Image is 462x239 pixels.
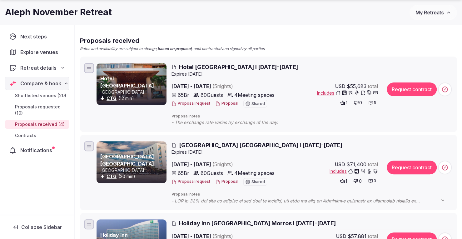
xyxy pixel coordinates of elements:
[100,95,165,102] div: (12 min)
[415,9,444,16] span: My Retreats
[21,224,62,230] span: Collapse Sidebar
[212,161,233,167] span: ( 5 night s )
[410,5,457,20] button: My Retreats
[368,82,378,90] span: total
[171,114,453,119] span: Proposal notes
[171,192,453,197] span: Proposal notes
[178,169,189,177] span: 65 Br
[5,220,69,234] button: Collapse Sidebar
[335,82,345,90] span: USD
[179,219,336,227] span: Holiday Inn [GEOGRAPHIC_DATA] Morros I [DATE]-[DATE]
[179,63,298,71] span: Hotel [GEOGRAPHIC_DATA] I [DATE]-[DATE]
[346,100,347,106] span: 1
[368,161,378,168] span: total
[100,75,154,88] a: Hotel [GEOGRAPHIC_DATA]
[20,33,49,40] span: Next steps
[330,168,378,174] button: Includes
[5,46,69,59] a: Explore venues
[347,82,366,90] span: $55,683
[20,64,57,72] span: Retreat details
[351,177,364,185] button: 0
[201,169,223,177] span: 80 Guests
[107,96,117,101] a: CTG
[107,95,117,102] button: CTG
[5,131,69,140] a: Contracts
[171,179,210,184] button: Proposal request
[15,92,66,99] span: Shortlisted venues (20)
[359,178,362,184] span: 0
[171,119,291,126] span: - The exchange rate varies by exchange of the day.
[20,147,55,154] span: Notifications
[178,91,189,99] span: 65 Br
[338,177,349,185] button: 1
[338,98,349,107] button: 1
[80,36,265,45] h2: Proposals received
[374,100,376,106] span: 5
[201,91,223,99] span: 80 Guests
[387,161,437,174] button: Request contract
[5,102,69,117] a: Proposals requested (10)
[212,83,233,89] span: ( 5 night s )
[15,132,36,139] span: Contracts
[100,89,165,95] p: [GEOGRAPHIC_DATA]
[171,71,453,77] div: Expire s [DATE]
[335,161,345,168] span: USD
[171,198,451,204] span: - LOR ip 32% dol sita co adipisc el sed doei te incidid, utl etdo ma aliq en Adminimve quisnostr ...
[100,167,165,173] p: [GEOGRAPHIC_DATA]
[359,100,362,106] span: 0
[20,80,61,87] span: Compare & book
[251,180,265,184] span: Shared
[234,91,275,99] span: 4 Meeting spaces
[171,101,210,106] button: Proposal request
[5,91,69,100] a: Shortlisted venues (20)
[346,161,366,168] span: $71,400
[387,82,437,96] button: Request contract
[179,141,342,149] span: [GEOGRAPHIC_DATA] [GEOGRAPHIC_DATA] I [DATE]-[DATE]
[107,173,117,180] button: CTG
[234,169,275,177] span: 4 Meeting spaces
[100,173,165,180] div: (20 min)
[215,179,238,184] button: Proposal
[107,174,117,179] a: CTG
[15,104,67,116] span: Proposals requested (10)
[5,120,69,129] a: Proposals received (4)
[251,102,265,106] span: Shared
[5,6,112,18] h1: Aleph November Retreat
[157,46,191,51] strong: based on proposal
[345,178,347,184] span: 1
[100,153,154,167] a: [GEOGRAPHIC_DATA] [GEOGRAPHIC_DATA]
[374,178,376,184] span: 3
[171,82,281,90] span: [DATE] - [DATE]
[20,48,61,56] span: Explore venues
[215,101,238,106] button: Proposal
[80,46,265,52] p: Rates and availability are subject to change, , until contracted and signed by all parties
[352,98,364,107] button: 0
[171,161,281,168] span: [DATE] - [DATE]
[15,121,65,127] span: Proposals received (4)
[5,30,69,43] a: Next steps
[317,90,378,96] button: Includes
[171,149,453,155] div: Expire s [DATE]
[5,144,69,157] a: Notifications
